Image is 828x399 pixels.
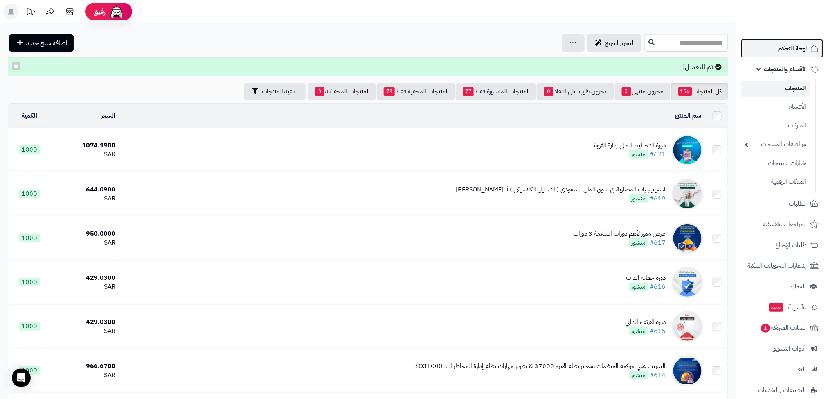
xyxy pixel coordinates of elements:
[650,326,666,336] a: #615
[53,141,115,150] div: 1074.1900
[19,190,40,198] span: 1000
[53,150,115,159] div: SAR
[605,38,635,48] span: التحرير لسريع
[761,324,770,333] span: 1
[741,194,823,213] a: الطلبات
[741,98,810,115] a: الأقسام
[626,274,666,283] div: دورة حماية الذات
[8,57,728,76] div: تم التعديل!
[775,22,821,38] img: logo-2.png
[544,87,553,96] span: 0
[629,283,648,291] span: منشور
[19,145,40,154] span: 1000
[574,229,666,238] div: عرض مميز لأهم دورات السلامة 3 دورات
[741,339,823,358] a: أدوات التسويق
[615,83,670,100] a: مخزون منتهي0
[763,219,807,230] span: المراجعات والأسئلة
[671,83,728,100] a: كل المنتجات156
[93,7,106,16] span: رفيق
[758,385,806,395] span: التطبيقات والخدمات
[741,360,823,379] a: التقارير
[629,327,648,335] span: منشور
[769,303,784,312] span: جديد
[764,64,807,75] span: الأقسام والمنتجات
[741,298,823,317] a: وآتس آبجديد
[776,240,807,250] span: طلبات الإرجاع
[791,364,806,375] span: التقارير
[587,34,641,52] a: التحرير لسريع
[760,322,807,333] span: السلات المتروكة
[21,4,40,21] a: تحديثات المنصة
[622,87,631,96] span: 0
[19,322,40,331] span: 1000
[791,281,806,292] span: العملاء
[413,362,666,371] div: التدريب علي حوكمة المنظمات ومعاير نظام الايزو 37000 & تطوير مهارات نظام إدارة المخاطر ايزو ISO31000
[626,318,666,327] div: دورة الارتقاء الذاتي
[650,238,666,247] a: #617
[672,267,703,298] img: دورة حماية الذات
[672,134,703,166] img: دورة التخطيط المالي إدارة الثروة
[308,83,376,100] a: المنتجات المخفضة0
[741,215,823,234] a: المراجعات والأسئلة
[53,371,115,380] div: SAR
[741,117,810,134] a: الماركات
[109,4,124,20] img: ai-face.png
[244,83,306,100] button: تصفية المنتجات
[384,87,395,96] span: 79
[672,179,703,210] img: استراتيجيات المضاربة في سوق المال السعودي ( التحليل الكلاسيكي ) أ. رائد العساف
[537,83,614,100] a: مخزون قارب على النفاذ0
[748,260,807,271] span: إشعارات التحويلات البنكية
[741,155,810,172] a: خيارات المنتجات
[741,256,823,275] a: إشعارات التحويلات البنكية
[629,194,648,203] span: منشور
[650,150,666,159] a: #621
[594,141,666,150] div: دورة التخطيط المالي إدارة الثروة
[650,370,666,380] a: #614
[377,83,455,100] a: المنتجات المخفية فقط79
[741,277,823,296] a: العملاء
[672,355,703,386] img: التدريب علي حوكمة المنظمات ومعاير نظام الايزو 37000 & تطوير مهارات نظام إدارة المخاطر ايزو ISO31000
[772,343,806,354] span: أدوات التسويق
[12,62,20,70] button: ×
[741,39,823,58] a: لوحة التحكم
[53,327,115,336] div: SAR
[101,111,115,120] a: السعر
[22,111,37,120] a: الكمية
[53,274,115,283] div: 429.0300
[19,234,40,242] span: 1000
[650,282,666,292] a: #616
[53,362,115,371] div: 966.6700
[650,194,666,203] a: #619
[456,185,666,194] div: استراتيجيات المضاربة في سوق المال السعودي ( التحليل الكلاسيكي ) أ. [PERSON_NAME]
[456,83,536,100] a: المنتجات المنشورة فقط77
[629,238,648,247] span: منشور
[463,87,474,96] span: 77
[53,194,115,203] div: SAR
[53,238,115,247] div: SAR
[769,302,806,313] span: وآتس آب
[53,229,115,238] div: 950.0000
[26,38,67,48] span: اضافة منتج جديد
[53,318,115,327] div: 429.0300
[779,43,807,54] span: لوحة التحكم
[741,174,810,190] a: الملفات الرقمية
[741,136,810,153] a: مواصفات المنتجات
[672,223,703,254] img: عرض مميز لأهم دورات السلامة 3 دورات
[262,87,299,96] span: تصفية المنتجات
[629,371,648,379] span: منشور
[315,87,324,96] span: 0
[789,198,807,209] span: الطلبات
[741,81,810,97] a: المنتجات
[53,283,115,292] div: SAR
[19,278,40,286] span: 1000
[678,87,692,96] span: 156
[675,111,703,120] a: اسم المنتج
[629,150,648,159] span: منشور
[672,311,703,342] img: دورة الارتقاء الذاتي
[9,34,74,52] a: اضافة منتج جديد
[53,185,115,194] div: 644.0900
[741,318,823,337] a: السلات المتروكة1
[12,369,31,387] div: Open Intercom Messenger
[19,366,40,375] span: 1000
[741,236,823,254] a: طلبات الإرجاع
